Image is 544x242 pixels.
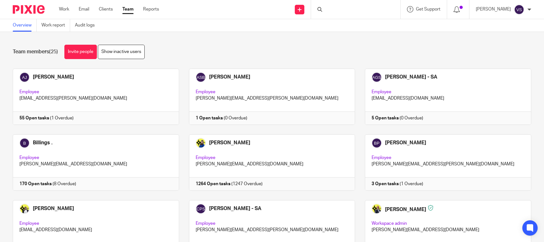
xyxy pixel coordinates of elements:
[49,49,58,54] span: (25)
[416,7,440,11] span: Get Support
[64,45,97,59] a: Invite people
[13,49,58,55] h1: Team members
[75,19,99,32] a: Audit logs
[79,6,89,12] a: Email
[143,6,159,12] a: Reports
[476,6,511,12] p: [PERSON_NAME]
[59,6,69,12] a: Work
[13,19,37,32] a: Overview
[13,5,45,14] img: Pixie
[122,6,134,12] a: Team
[514,4,524,15] img: svg%3E
[41,19,70,32] a: Work report
[99,6,113,12] a: Clients
[98,45,145,59] a: Show inactive users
